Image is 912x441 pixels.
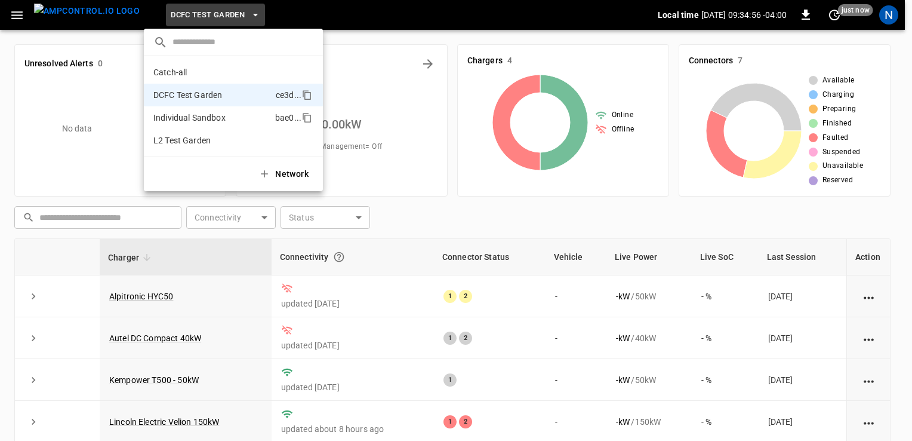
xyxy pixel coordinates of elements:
[153,112,270,124] p: Individual Sandbox
[153,134,270,146] p: L2 Test Garden
[251,162,318,186] button: Network
[153,89,271,101] p: DCFC Test Garden
[153,66,270,78] p: Catch-all
[301,111,314,125] div: copy
[301,88,314,102] div: copy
